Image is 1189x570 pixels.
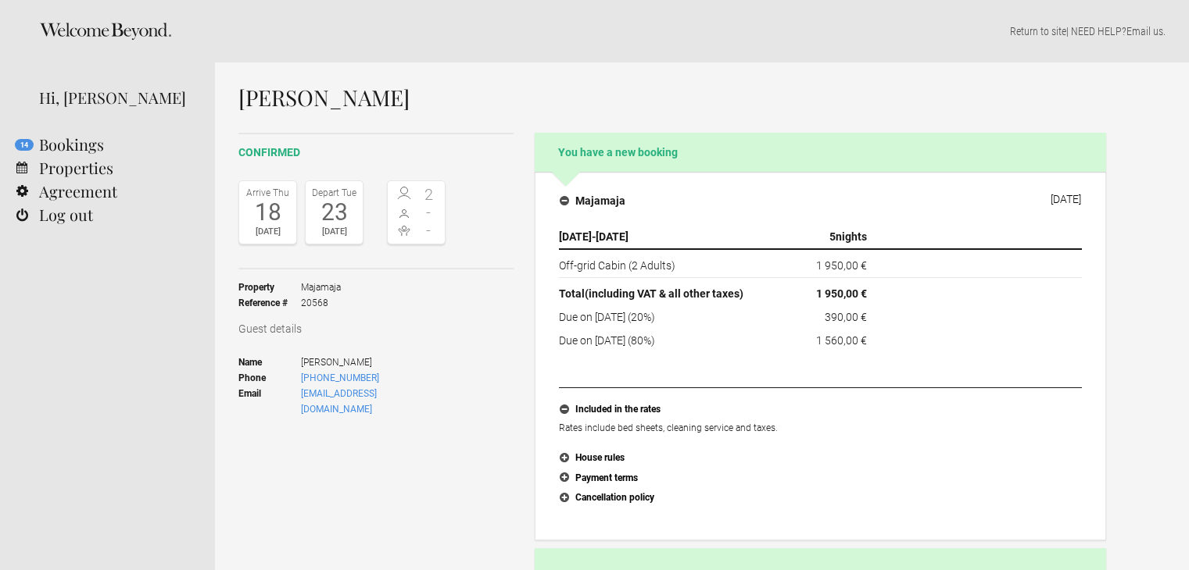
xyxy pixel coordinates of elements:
div: [DATE] [310,224,359,240]
strong: Reference # [238,295,301,311]
h4: Majamaja [560,193,625,208]
span: 5 [829,230,836,243]
span: (including VAT & all other taxes) [585,287,743,300]
h3: Guest details [238,321,514,337]
strong: Email [238,386,301,417]
h2: confirmed [238,144,514,161]
button: Majamaja [DATE] [547,184,1094,217]
div: Arrive Thu [243,185,292,201]
span: 2 [417,187,442,202]
th: nights [768,225,873,249]
div: 18 [243,201,292,224]
span: [DATE] [559,230,592,243]
h1: [PERSON_NAME] [238,86,1106,109]
div: [DATE] [1051,193,1081,205]
flynt-currency: 390,00 € [825,311,867,323]
th: - [559,225,768,249]
span: - [417,205,442,220]
flynt-notification-badge: 14 [15,139,34,151]
a: [PHONE_NUMBER] [301,372,379,383]
button: Cancellation policy [559,488,1082,508]
button: Payment terms [559,468,1082,489]
a: Email us [1126,25,1163,37]
span: Majamaja [301,280,341,295]
td: Due on [DATE] (20%) [559,305,768,329]
flynt-currency: 1 950,00 € [816,287,867,300]
span: [PERSON_NAME] [301,354,446,370]
p: | NEED HELP? . [238,23,1166,39]
h2: You have a new booking [535,133,1106,172]
div: Hi, [PERSON_NAME] [39,86,192,109]
flynt-currency: 1 560,00 € [816,334,867,347]
button: House rules [559,448,1082,468]
a: Return to site [1010,25,1066,37]
strong: Property [238,280,301,295]
strong: Name [238,354,301,370]
div: Depart Tue [310,185,359,201]
flynt-currency: 1 950,00 € [816,259,867,272]
div: 23 [310,201,359,224]
span: - [417,223,442,238]
button: Included in the rates [559,400,1082,420]
strong: Phone [238,370,301,386]
th: Total [559,278,768,306]
a: [EMAIL_ADDRESS][DOMAIN_NAME] [301,388,377,415]
span: 20568 [301,295,341,311]
td: Off-grid Cabin (2 Adults) [559,249,768,278]
td: Due on [DATE] (80%) [559,329,768,348]
p: Rates include bed sheets, cleaning service and taxes. [559,420,1082,436]
span: [DATE] [596,230,629,243]
div: [DATE] [243,224,292,240]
